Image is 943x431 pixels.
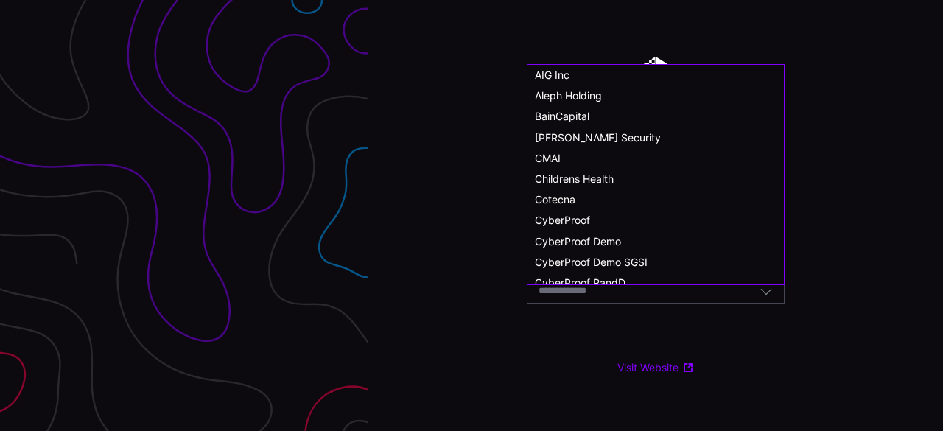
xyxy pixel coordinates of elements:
[535,214,590,226] span: CyberProof
[535,172,614,185] span: Childrens Health
[535,256,648,268] span: CyberProof Demo SGSI
[617,361,694,374] a: Visit Website
[760,284,773,298] button: Toggle options menu
[535,69,569,81] span: AIG Inc
[535,131,661,144] span: [PERSON_NAME] Security
[535,235,621,248] span: CyberProof Demo
[535,193,575,206] span: Cotecna
[535,276,625,289] span: CyberProof RandD
[535,110,589,122] span: BainCapital
[535,152,561,164] span: CMAI
[535,89,602,102] span: Aleph Holding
